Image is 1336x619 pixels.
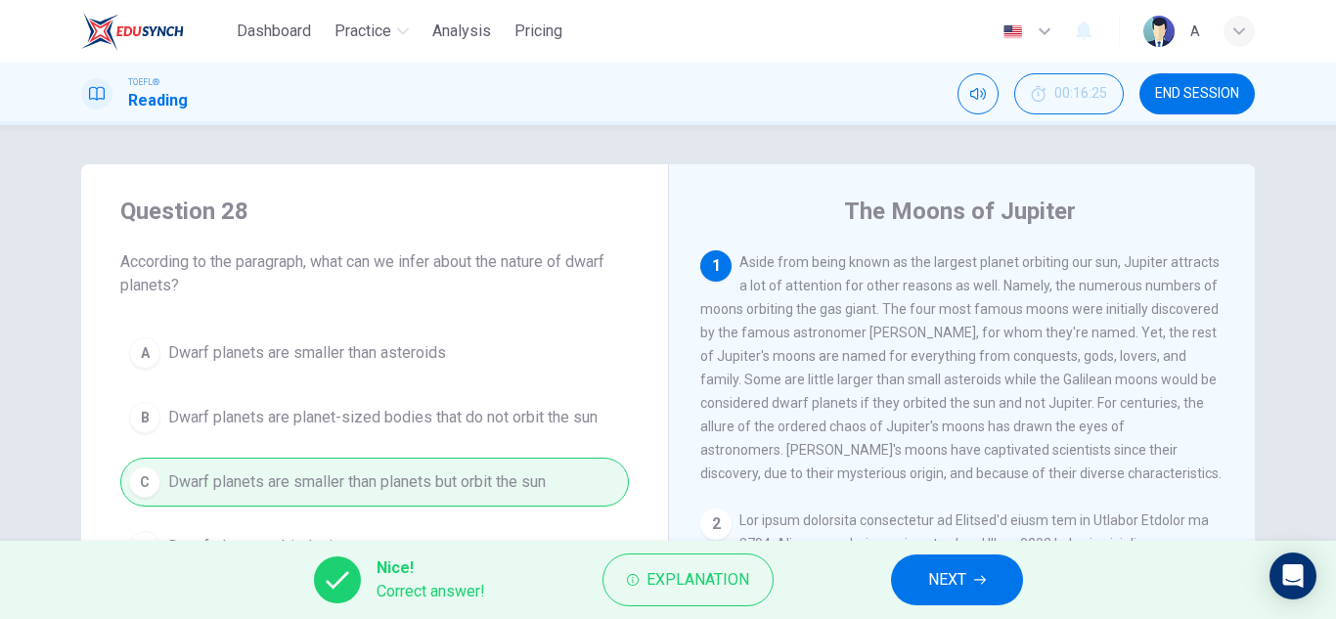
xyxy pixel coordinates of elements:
h1: Reading [128,89,188,112]
img: Profile picture [1143,16,1175,47]
button: Pricing [507,14,570,49]
button: Practice [327,14,417,49]
h4: The Moons of Jupiter [844,196,1076,227]
span: TOEFL® [128,75,159,89]
span: 00:16:25 [1054,86,1107,102]
span: According to the paragraph, what can we infer about the nature of dwarf planets? [120,250,629,297]
div: A [1190,20,1200,43]
span: Dashboard [237,20,311,43]
div: Hide [1014,73,1124,114]
button: END SESSION [1139,73,1255,114]
div: Mute [957,73,999,114]
div: Open Intercom Messenger [1269,553,1316,599]
span: Pricing [514,20,562,43]
button: NEXT [891,554,1023,605]
div: 2 [700,508,732,540]
img: EduSynch logo [81,12,184,51]
span: NEXT [928,566,966,594]
button: Dashboard [229,14,319,49]
span: END SESSION [1155,86,1239,102]
div: 1 [700,250,732,282]
button: Explanation [602,553,774,606]
span: Analysis [432,20,491,43]
h4: Question 28 [120,196,629,227]
span: Explanation [646,566,749,594]
img: en [1001,24,1025,39]
span: Correct answer! [377,580,485,603]
span: Nice! [377,556,485,580]
span: Practice [334,20,391,43]
button: Analysis [424,14,499,49]
span: Aside from being known as the largest planet orbiting our sun, Jupiter attracts a lot of attentio... [700,254,1222,481]
a: EduSynch logo [81,12,229,51]
button: 00:16:25 [1014,73,1124,114]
